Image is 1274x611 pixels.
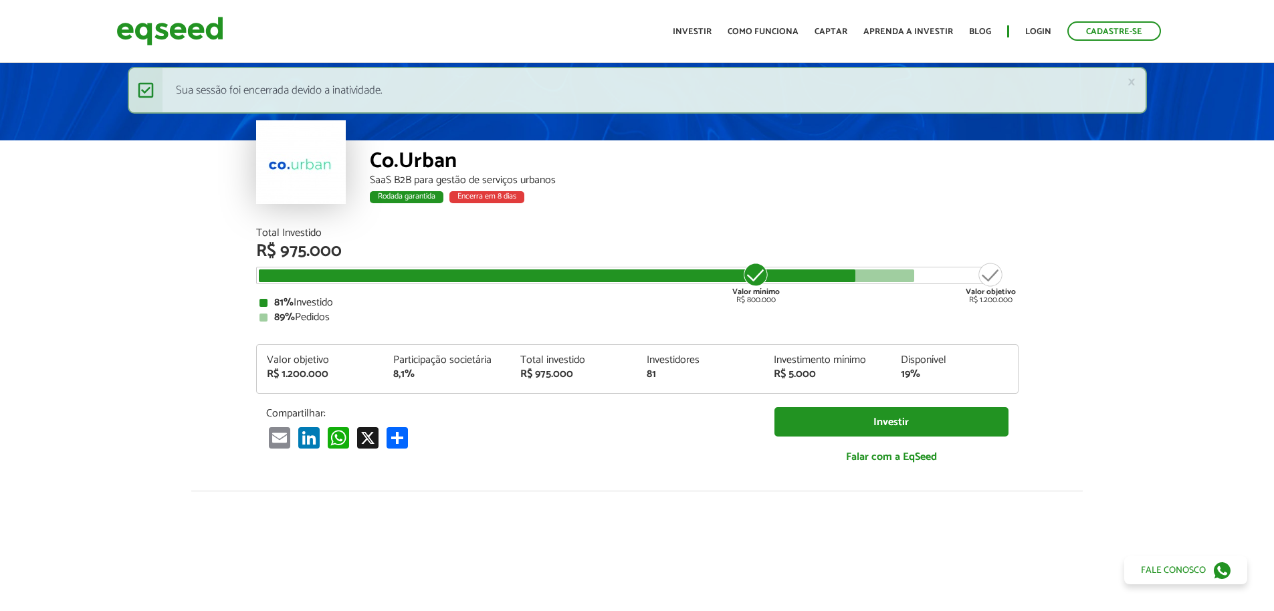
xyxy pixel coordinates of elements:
[267,369,374,380] div: R$ 1.200.000
[449,191,524,203] div: Encerra em 8 dias
[256,243,1019,260] div: R$ 975.000
[1124,556,1247,584] a: Fale conosco
[732,285,780,298] strong: Valor mínimo
[370,175,1019,186] div: SaaS B2B para gestão de serviços urbanos
[901,355,1008,366] div: Disponível
[520,369,627,380] div: R$ 975.000
[1128,75,1136,89] a: ×
[647,355,754,366] div: Investidores
[673,27,712,36] a: Investir
[393,355,500,366] div: Participação societária
[259,312,1015,323] div: Pedidos
[267,355,374,366] div: Valor objetivo
[266,407,754,420] p: Compartilhar:
[863,27,953,36] a: Aprenda a investir
[774,407,1008,437] a: Investir
[966,285,1016,298] strong: Valor objetivo
[815,27,847,36] a: Captar
[774,355,881,366] div: Investimento mínimo
[969,27,991,36] a: Blog
[774,369,881,380] div: R$ 5.000
[116,13,223,49] img: EqSeed
[296,426,322,449] a: LinkedIn
[728,27,799,36] a: Como funciona
[256,228,1019,239] div: Total Investido
[520,355,627,366] div: Total investido
[274,293,294,312] strong: 81%
[1025,27,1051,36] a: Login
[731,261,781,304] div: R$ 800.000
[966,261,1016,304] div: R$ 1.200.000
[370,191,443,203] div: Rodada garantida
[354,426,381,449] a: X
[774,443,1008,471] a: Falar com a EqSeed
[259,297,1015,308] div: Investido
[384,426,411,449] a: Compartilhar
[128,67,1147,114] div: Sua sessão foi encerrada devido a inatividade.
[393,369,500,380] div: 8,1%
[901,369,1008,380] div: 19%
[274,308,295,326] strong: 89%
[266,426,293,449] a: Email
[647,369,754,380] div: 81
[370,150,1019,175] div: Co.Urban
[1067,21,1161,41] a: Cadastre-se
[325,426,352,449] a: WhatsApp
